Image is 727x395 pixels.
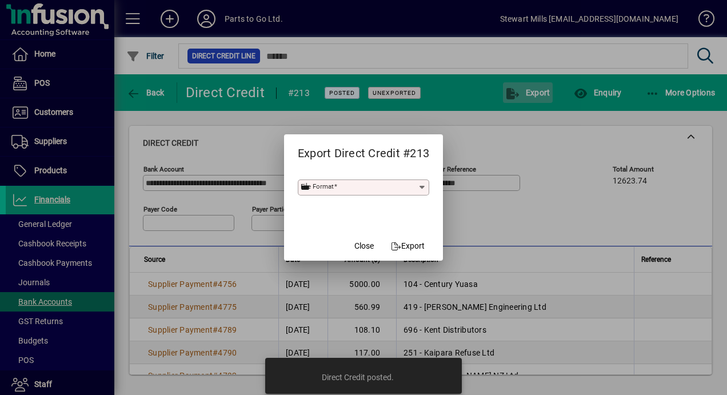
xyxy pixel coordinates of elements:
button: Close [346,236,382,256]
span: Export [392,240,425,252]
span: Close [354,240,374,252]
h2: Export Direct Credit #213 [284,134,443,167]
mat-label: File Format [301,182,334,190]
button: Export [387,236,430,256]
